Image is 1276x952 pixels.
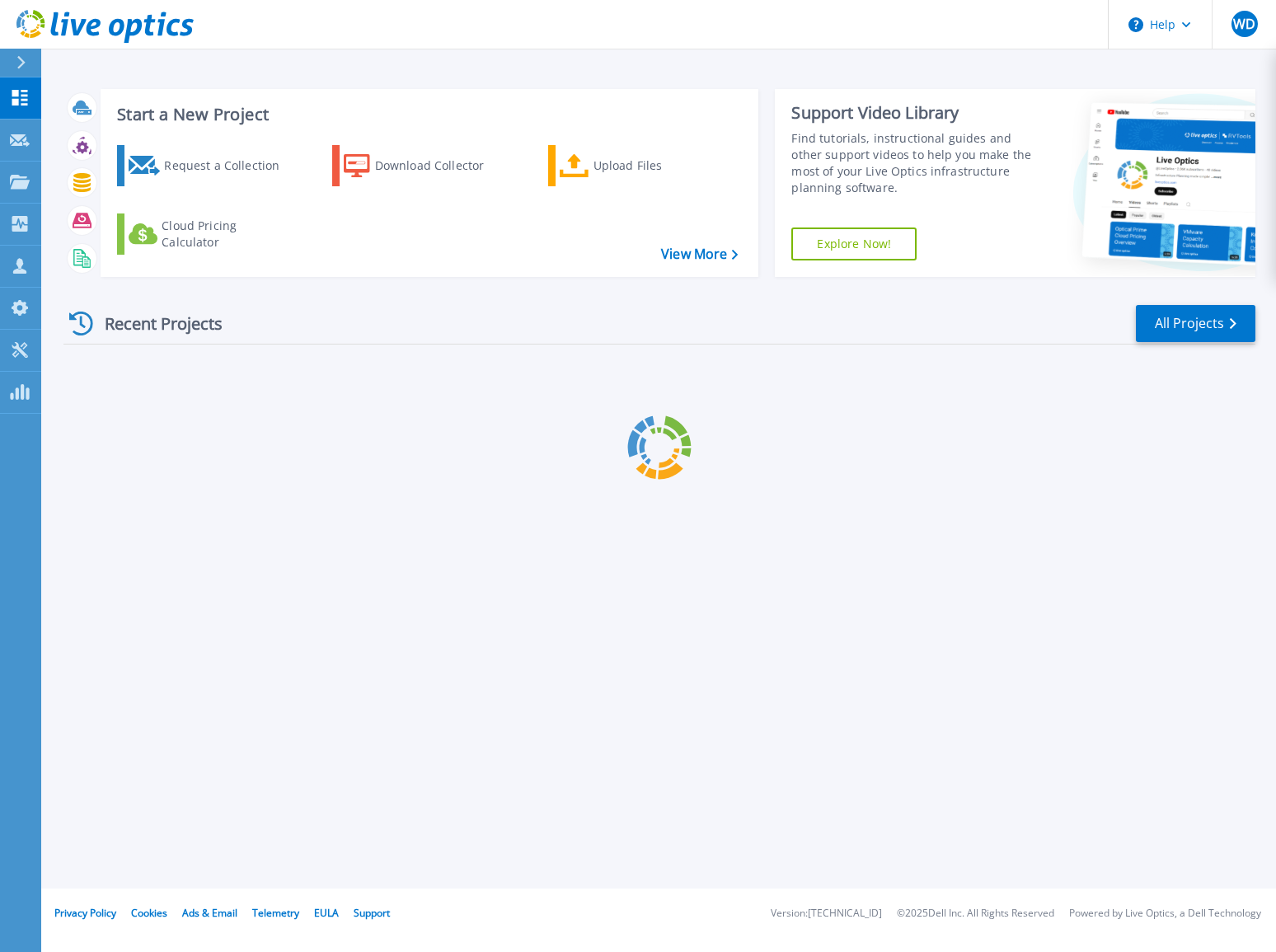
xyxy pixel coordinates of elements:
[375,149,507,182] div: Download Collector
[63,303,245,344] div: Recent Projects
[548,145,732,186] a: Upload Files
[332,145,516,186] a: Download Collector
[131,906,167,920] a: Cookies
[182,906,237,920] a: Ads & Email
[593,149,725,182] div: Upload Files
[791,102,1033,124] div: Support Video Library
[314,906,339,920] a: EULA
[1069,908,1261,919] li: Powered by Live Optics, a Dell Technology
[117,145,301,186] a: Request a Collection
[164,149,296,182] div: Request a Collection
[117,106,738,124] h3: Start a New Project
[897,908,1054,919] li: © 2025 Dell Inc. All Rights Reserved
[162,218,293,251] div: Cloud Pricing Calculator
[791,130,1033,196] div: Find tutorials, instructional guides and other support videos to help you make the most of your L...
[1136,305,1255,342] a: All Projects
[354,906,390,920] a: Support
[661,246,738,262] a: View More
[1233,17,1255,30] span: WD
[54,906,116,920] a: Privacy Policy
[252,906,299,920] a: Telemetry
[791,227,917,260] a: Explore Now!
[771,908,882,919] li: Version: [TECHNICAL_ID]
[117,213,301,255] a: Cloud Pricing Calculator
